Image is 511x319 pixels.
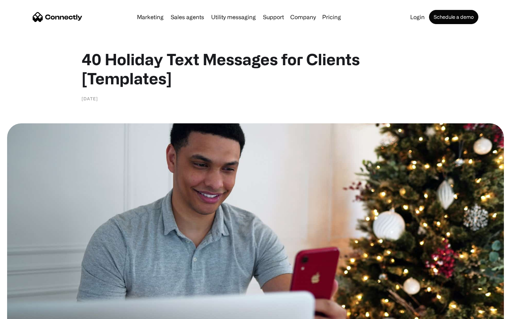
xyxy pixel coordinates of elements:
a: Schedule a demo [429,10,478,24]
aside: Language selected: English [7,307,43,317]
a: Sales agents [168,14,207,20]
a: Marketing [134,14,166,20]
a: Login [407,14,428,20]
a: Pricing [319,14,344,20]
ul: Language list [14,307,43,317]
div: [DATE] [82,95,98,102]
div: Company [290,12,316,22]
a: Utility messaging [208,14,259,20]
a: Support [260,14,287,20]
h1: 40 Holiday Text Messages for Clients [Templates] [82,50,429,88]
